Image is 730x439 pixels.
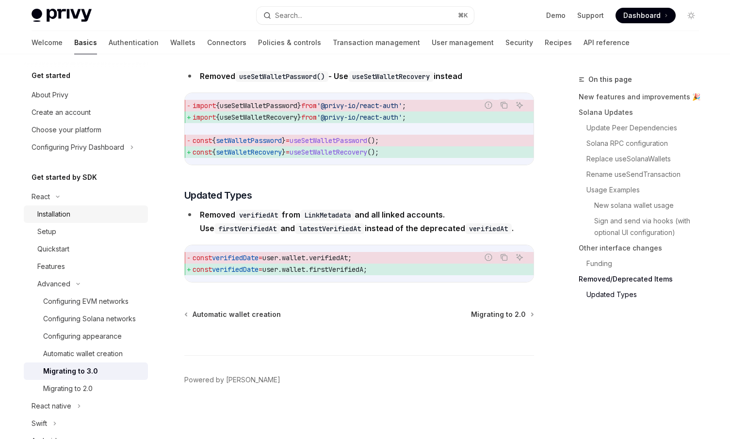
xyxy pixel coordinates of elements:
[348,71,434,82] code: useSetWalletRecovery
[317,113,402,122] span: '@privy-io/react-auth'
[43,330,122,342] div: Configuring appearance
[367,148,379,157] span: ();
[32,9,92,22] img: light logo
[275,10,302,21] div: Search...
[594,198,707,213] a: New solana wallet usage
[32,31,63,54] a: Welcome
[295,223,365,234] code: latestVerifiedAt
[109,31,159,54] a: Authentication
[305,253,309,262] span: .
[301,101,317,110] span: from
[286,148,290,157] span: =
[262,253,278,262] span: user
[586,287,707,302] a: Updated Types
[193,253,212,262] span: const
[43,296,129,307] div: Configuring EVM networks
[24,345,148,362] a: Automatic wallet creation
[184,375,280,385] a: Powered by [PERSON_NAME]
[184,188,252,202] span: Updated Types
[212,253,259,262] span: verifiedDate
[579,105,707,120] a: Solana Updates
[24,293,148,310] a: Configuring EVM networks
[616,8,676,23] a: Dashboard
[586,182,707,198] a: Usage Examples
[282,136,286,145] span: }
[465,223,512,234] code: verifiedAt
[32,89,68,101] div: About Privy
[290,136,367,145] span: useSetWalletPassword
[432,31,494,54] a: User management
[588,74,632,85] span: On this page
[24,205,148,223] a: Installation
[594,213,707,240] a: Sign and send via hooks (with optional UI configuration)
[623,11,661,20] span: Dashboard
[282,265,305,274] span: wallet
[309,253,348,262] span: verifiedAt
[74,31,97,54] a: Basics
[297,113,301,122] span: }
[212,148,216,157] span: {
[505,31,533,54] a: Security
[586,167,707,182] a: Rename useSendTransaction
[282,148,286,157] span: }
[37,243,69,255] div: Quickstart
[37,261,65,272] div: Features
[471,310,526,319] span: Migrating to 2.0
[32,107,91,118] div: Create an account
[286,136,290,145] span: =
[300,210,355,220] code: LinkMetadata
[235,210,282,220] code: verifiedAt
[24,86,148,104] a: About Privy
[513,251,526,264] button: Ask AI
[214,223,280,234] code: firstVerifiedAt
[24,362,148,380] a: Migrating to 3.0
[193,101,216,110] span: import
[586,136,707,151] a: Solana RPC configuration
[24,310,148,328] a: Configuring Solana networks
[24,380,148,397] a: Migrating to 2.0
[37,208,70,220] div: Installation
[458,12,468,19] span: ⌘ K
[207,31,246,54] a: Connectors
[32,400,71,412] div: React native
[193,148,212,157] span: const
[24,223,148,240] a: Setup
[282,253,305,262] span: wallet
[200,71,462,81] strong: Removed - Use instead
[579,240,707,256] a: Other interface changes
[579,271,707,287] a: Removed/Deprecated Items
[333,31,420,54] a: Transaction management
[216,113,220,122] span: {
[37,226,56,237] div: Setup
[402,113,406,122] span: ;
[24,104,148,121] a: Create an account
[259,253,262,262] span: =
[305,265,309,274] span: .
[586,120,707,136] a: Update Peer Dependencies
[193,310,281,319] span: Automatic wallet creation
[43,365,98,377] div: Migrating to 3.0
[471,310,533,319] a: Migrating to 2.0
[301,113,317,122] span: from
[367,136,379,145] span: ();
[584,31,630,54] a: API reference
[309,265,363,274] span: firstVerifiedA
[513,99,526,111] button: Ask AI
[257,7,474,24] button: Search...⌘K
[43,348,123,360] div: Automatic wallet creation
[32,418,47,429] div: Swift
[586,151,707,167] a: Replace useSolanaWallets
[216,101,220,110] span: {
[546,11,566,20] a: Demo
[193,136,212,145] span: const
[259,265,262,274] span: =
[32,70,70,81] h5: Get started
[402,101,406,110] span: ;
[683,8,699,23] button: Toggle dark mode
[200,210,514,233] strong: Removed from and all linked accounts. Use and instead of the deprecated .
[498,99,510,111] button: Copy the contents from the code block
[482,251,495,264] button: Report incorrect code
[32,124,101,136] div: Choose your platform
[577,11,604,20] a: Support
[32,141,124,153] div: Configuring Privy Dashboard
